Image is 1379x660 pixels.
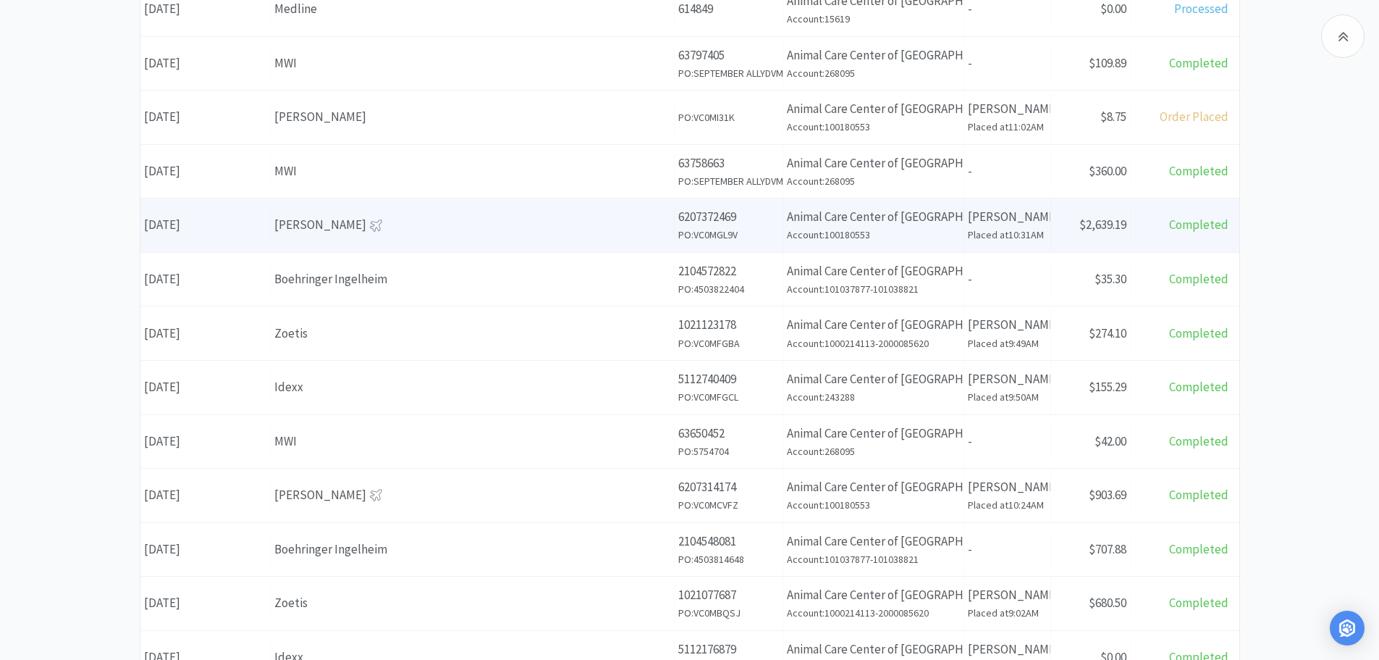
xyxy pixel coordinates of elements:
[678,109,779,125] h6: PO: VC0MI31K
[274,540,670,559] div: Boehringer Ingelheim
[968,270,1047,289] p: -
[787,605,960,621] h6: Account: 1000214113-2000085620
[678,424,779,443] p: 63650452
[678,551,779,567] h6: PO: 4503814648
[787,173,960,189] h6: Account: 268095
[274,270,670,289] div: Boehringer Ingelheim
[274,485,670,505] div: [PERSON_NAME]
[678,477,779,497] p: 6207314174
[787,585,960,605] p: Animal Care Center of [GEOGRAPHIC_DATA]
[787,424,960,443] p: Animal Care Center of [GEOGRAPHIC_DATA]
[140,153,271,190] div: [DATE]
[1169,55,1228,71] span: Completed
[1089,595,1126,611] span: $680.50
[1169,433,1228,449] span: Completed
[1160,109,1228,125] span: Order Placed
[787,497,960,513] h6: Account: 100180553
[787,389,960,405] h6: Account: 243288
[1169,163,1228,179] span: Completed
[274,107,670,127] div: [PERSON_NAME]
[140,531,271,568] div: [DATE]
[1169,487,1228,503] span: Completed
[274,324,670,343] div: Zoetis
[787,369,960,389] p: Animal Care Center of [GEOGRAPHIC_DATA]
[787,443,960,459] h6: Account: 268095
[968,335,1047,351] h6: Placed at 9:49AM
[678,335,779,351] h6: PO: VC0MFGBA
[968,162,1047,181] p: -
[787,99,960,119] p: Animal Care Center of [GEOGRAPHIC_DATA]
[678,585,779,605] p: 1021077687
[678,281,779,297] h6: PO: 4503822404
[787,65,960,81] h6: Account: 268095
[1169,325,1228,341] span: Completed
[1089,163,1126,179] span: $360.00
[274,215,670,235] div: [PERSON_NAME]
[1089,379,1126,395] span: $155.29
[968,54,1047,73] p: -
[140,315,271,352] div: [DATE]
[968,605,1047,621] h6: Placed at 9:02AM
[1095,433,1126,449] span: $42.00
[140,477,271,514] div: [DATE]
[968,497,1047,513] h6: Placed at 10:24AM
[1169,271,1228,287] span: Completed
[1169,541,1228,557] span: Completed
[274,593,670,613] div: Zoetis
[787,262,960,281] p: Animal Care Center of [GEOGRAPHIC_DATA]
[968,119,1047,135] h6: Placed at 11:02AM
[1089,55,1126,71] span: $109.89
[787,315,960,335] p: Animal Care Center of [GEOGRAPHIC_DATA]
[787,46,960,65] p: Animal Care Center of [GEOGRAPHIC_DATA]
[787,227,960,243] h6: Account: 100180553
[787,207,960,227] p: Animal Care Center of [GEOGRAPHIC_DATA]
[274,432,670,451] div: MWI
[678,154,779,173] p: 63758663
[140,369,271,406] div: [DATE]
[968,585,1047,605] p: [PERSON_NAME]
[787,477,960,497] p: Animal Care Center of [GEOGRAPHIC_DATA]
[678,227,779,243] h6: PO: VC0MGL9V
[274,162,670,181] div: MWI
[140,585,271,622] div: [DATE]
[678,46,779,65] p: 63797405
[140,206,271,243] div: [DATE]
[1079,217,1126,233] span: $2,639.19
[1089,325,1126,341] span: $274.10
[678,369,779,389] p: 5112740409
[678,315,779,335] p: 1021123178
[140,45,271,82] div: [DATE]
[787,335,960,351] h6: Account: 1000214113-2000085620
[140,99,271,135] div: [DATE]
[678,65,779,81] h6: PO: SEPTEMBER ALLYDVM POSTCARDS
[787,154,960,173] p: Animal Care Center of [GEOGRAPHIC_DATA]
[1095,271,1126,287] span: $35.30
[1169,217,1228,233] span: Completed
[968,207,1047,227] p: [PERSON_NAME]
[968,640,1047,659] p: [PERSON_NAME]
[787,119,960,135] h6: Account: 100180553
[1169,379,1228,395] span: Completed
[1100,1,1126,17] span: $0.00
[274,377,670,397] div: Idexx
[678,173,779,189] h6: PO: SEPTEMBER ALLYDVM SOFTWARE
[787,551,960,567] h6: Account: 101037877-101038821
[140,261,271,298] div: [DATE]
[1174,1,1228,17] span: Processed
[1100,109,1126,125] span: $8.75
[968,540,1047,559] p: -
[678,262,779,281] p: 2104572822
[1169,595,1228,611] span: Completed
[678,389,779,405] h6: PO: VC0MFGCL
[968,432,1047,451] p: -
[968,389,1047,405] h6: Placed at 9:50AM
[787,281,960,297] h6: Account: 101037877-101038821
[968,315,1047,335] p: [PERSON_NAME]
[968,477,1047,497] p: [PERSON_NAME]
[968,99,1047,119] p: [PERSON_NAME]
[140,423,271,460] div: [DATE]
[678,443,779,459] h6: PO: 5754704
[678,497,779,513] h6: PO: VC0MCVFZ
[787,640,960,659] p: Animal Care Center of [GEOGRAPHIC_DATA]
[274,54,670,73] div: MWI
